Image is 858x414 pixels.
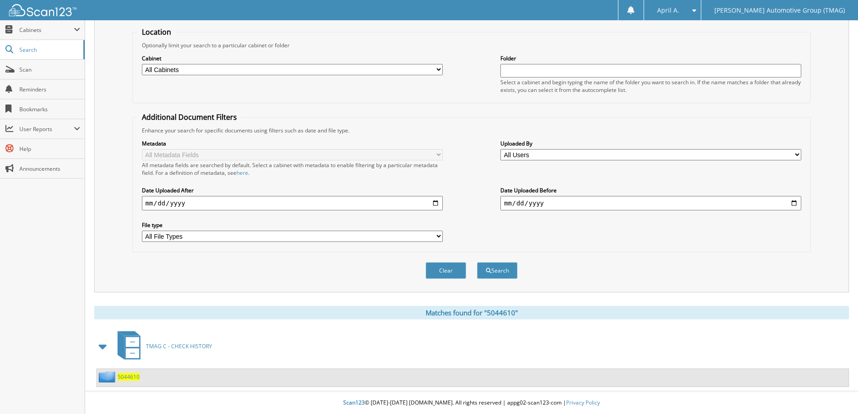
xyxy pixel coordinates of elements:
[112,328,212,364] a: TMAG C - CHECK HISTORY
[426,262,466,279] button: Clear
[500,196,801,210] input: end
[9,4,77,16] img: scan123-logo-white.svg
[94,306,849,319] div: Matches found for "5044610"
[137,127,806,134] div: Enhance your search for specific documents using filters such as date and file type.
[19,86,80,93] span: Reminders
[142,161,443,177] div: All metadata fields are searched by default. Select a cabinet with metadata to enable filtering b...
[19,26,74,34] span: Cabinets
[477,262,518,279] button: Search
[19,165,80,173] span: Announcements
[137,27,176,37] legend: Location
[19,145,80,153] span: Help
[142,140,443,147] label: Metadata
[146,342,212,350] span: TMAG C - CHECK HISTORY
[142,55,443,62] label: Cabinet
[137,41,806,49] div: Optionally limit your search to a particular cabinet or folder
[85,392,858,414] div: © [DATE]-[DATE] [DOMAIN_NAME]. All rights reserved | appg02-scan123-com |
[142,187,443,194] label: Date Uploaded After
[19,46,79,54] span: Search
[500,78,801,94] div: Select a cabinet and begin typing the name of the folder you want to search in. If the name match...
[714,8,845,13] span: [PERSON_NAME] Automotive Group (TMAG)
[236,169,248,177] a: here
[500,187,801,194] label: Date Uploaded Before
[142,221,443,229] label: File type
[566,399,600,406] a: Privacy Policy
[19,125,74,133] span: User Reports
[19,66,80,73] span: Scan
[19,105,80,113] span: Bookmarks
[500,55,801,62] label: Folder
[657,8,679,13] span: April A.
[343,399,365,406] span: Scan123
[137,112,241,122] legend: Additional Document Filters
[142,196,443,210] input: start
[99,371,118,382] img: folder2.png
[500,140,801,147] label: Uploaded By
[118,373,140,381] a: 5044610
[813,371,858,414] iframe: Chat Widget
